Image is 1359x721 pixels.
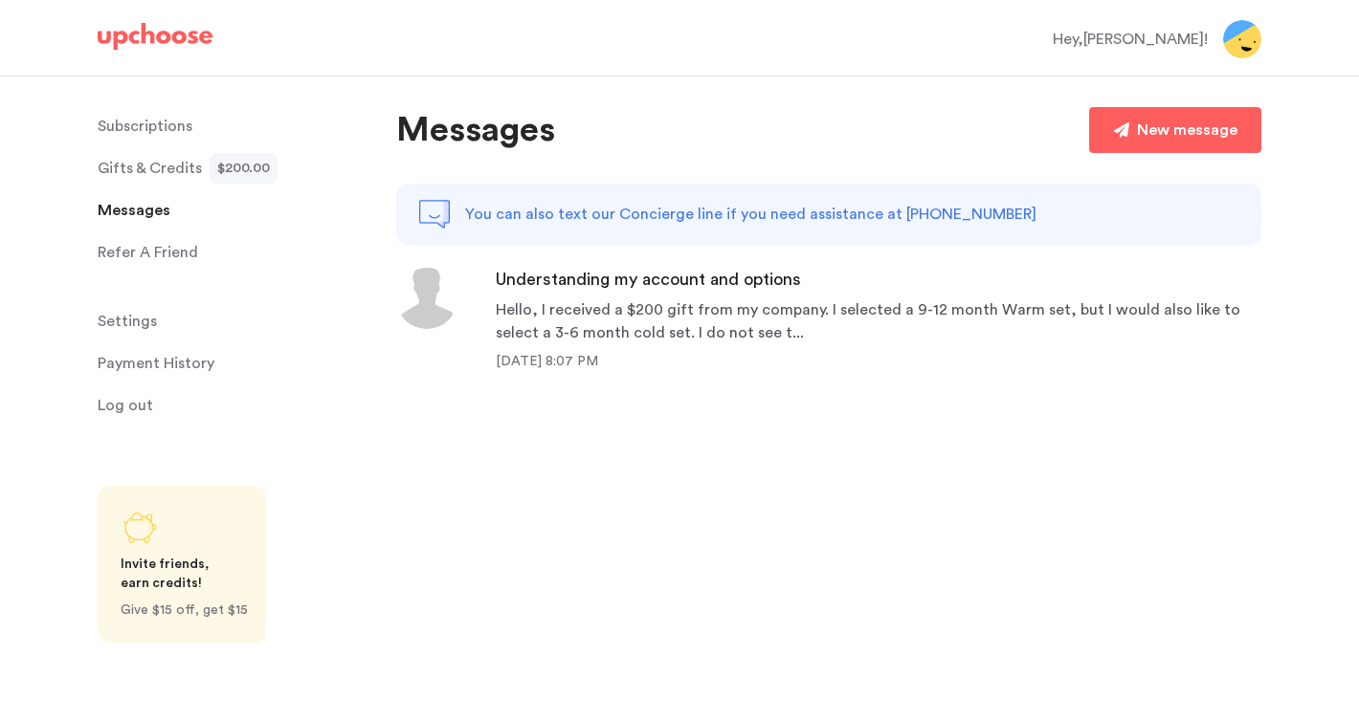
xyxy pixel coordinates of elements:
[1053,28,1208,51] div: Hey, [PERSON_NAME] !
[98,149,202,187] span: Gifts & Credits
[98,344,373,382] a: Payment History
[98,386,373,425] a: Log out
[98,149,373,187] a: Gifts & Credits$200.00
[217,153,270,184] span: $200.00
[98,107,192,145] p: Subscriptions
[98,386,153,425] span: Log out
[1114,122,1129,138] img: paper-plane.png
[98,191,170,229] span: Messages
[98,344,214,382] p: Payment History
[98,233,198,272] p: Refer A Friend
[396,268,457,329] img: icon
[98,107,373,145] a: Subscriptions
[1137,119,1237,142] div: New message
[496,352,1261,371] div: [DATE] 8:07 PM
[98,23,212,50] img: UpChoose
[496,298,1261,344] div: Hello, I received a $200 gift from my company. I selected a 9-12 month Warm set, but I would also...
[465,203,1036,226] p: You can also text our Concierge line if you need assistance at [PHONE_NUMBER]
[98,486,266,643] a: Share UpChoose
[98,23,212,58] a: UpChoose
[98,233,373,272] a: Refer A Friend
[496,268,1261,291] div: Understanding my account and options
[98,302,157,340] span: Settings
[396,107,555,153] p: Messages
[98,302,373,340] a: Settings
[98,191,373,229] a: Messages
[419,199,450,229] img: note-chat.png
